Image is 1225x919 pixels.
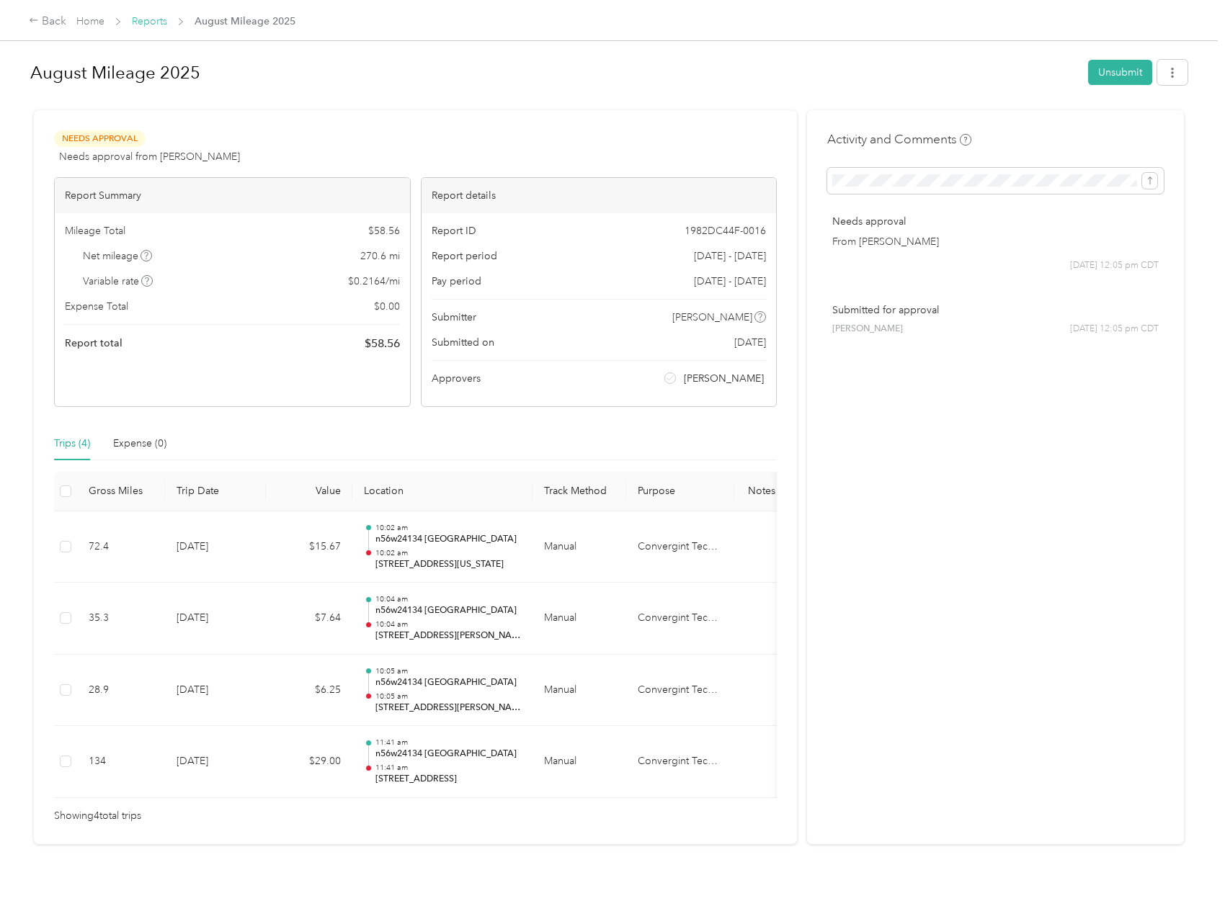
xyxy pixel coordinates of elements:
span: $ 58.56 [368,223,400,238]
p: 10:02 am [375,548,521,558]
p: 10:04 am [375,594,521,604]
p: 11:41 am [375,763,521,773]
span: Needs Approval [54,130,145,147]
span: Approvers [432,371,481,386]
span: Report ID [432,223,476,238]
span: Expense Total [65,299,128,314]
span: [DATE] - [DATE] [694,274,766,289]
span: Showing 4 total trips [54,808,141,824]
iframe: Everlance-gr Chat Button Frame [1144,838,1225,919]
td: Manual [533,726,626,798]
span: Needs approval from [PERSON_NAME] [59,149,240,164]
p: [STREET_ADDRESS] [375,773,521,786]
p: [STREET_ADDRESS][PERSON_NAME] [375,701,521,714]
td: Convergint Technologies [626,511,734,583]
span: 1982DC44F-0016 [685,223,766,238]
span: $ 58.56 [365,335,400,352]
td: [DATE] [165,726,266,798]
span: Mileage Total [65,223,125,238]
span: [PERSON_NAME] [832,323,903,336]
td: Convergint Technologies [626,583,734,655]
span: [DATE] 12:05 pm CDT [1070,259,1159,272]
td: $6.25 [266,655,352,727]
p: From [PERSON_NAME] [832,234,1159,249]
td: Manual [533,655,626,727]
td: $15.67 [266,511,352,583]
p: 10:05 am [375,691,521,701]
span: Variable rate [83,274,153,289]
p: n56w24134 [GEOGRAPHIC_DATA] [375,748,521,761]
td: 35.3 [77,583,165,655]
td: $7.64 [266,583,352,655]
p: 11:41 am [375,738,521,748]
td: [DATE] [165,655,266,727]
span: Net mileage [83,248,153,264]
td: Manual [533,511,626,583]
div: Back [29,13,66,30]
span: [PERSON_NAME] [672,310,752,325]
th: Purpose [626,472,734,511]
h1: August Mileage 2025 [30,55,1078,90]
td: 72.4 [77,511,165,583]
span: Submitted on [432,335,494,350]
div: Report Summary [55,178,410,213]
a: Reports [132,15,167,27]
th: Gross Miles [77,472,165,511]
div: Trips (4) [54,436,90,452]
td: $29.00 [266,726,352,798]
th: Track Method [533,472,626,511]
p: [STREET_ADDRESS][PERSON_NAME] [375,629,521,642]
span: Pay period [432,274,481,289]
th: Notes [734,472,788,511]
button: Unsubmit [1088,60,1152,85]
th: Location [352,472,533,511]
span: [DATE] - [DATE] [694,248,766,264]
h4: Activity and Comments [827,130,971,148]
p: n56w24134 [GEOGRAPHIC_DATA] [375,604,521,617]
span: Report total [65,336,122,351]
span: $ 0.2164 / mi [348,274,400,289]
p: 10:05 am [375,666,521,676]
span: Submitter [432,310,476,325]
span: [DATE] [734,335,766,350]
p: Submitted for approval [832,302,1159,318]
span: Report period [432,248,497,264]
td: Convergint Technologies [626,726,734,798]
td: Manual [533,583,626,655]
th: Trip Date [165,472,266,511]
p: 10:02 am [375,523,521,533]
span: $ 0.00 [374,299,400,314]
p: n56w24134 [GEOGRAPHIC_DATA] [375,676,521,689]
span: [PERSON_NAME] [684,371,764,386]
div: Expense (0) [113,436,166,452]
td: 28.9 [77,655,165,727]
span: August Mileage 2025 [195,14,295,29]
td: 134 [77,726,165,798]
p: 10:04 am [375,619,521,629]
p: Needs approval [832,214,1159,229]
a: Home [76,15,104,27]
td: [DATE] [165,583,266,655]
span: 270.6 mi [360,248,400,264]
p: n56w24134 [GEOGRAPHIC_DATA] [375,533,521,546]
p: [STREET_ADDRESS][US_STATE] [375,558,521,571]
th: Value [266,472,352,511]
span: [DATE] 12:05 pm CDT [1070,323,1159,336]
td: Convergint Technologies [626,655,734,727]
td: [DATE] [165,511,266,583]
div: Report details [422,178,777,213]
